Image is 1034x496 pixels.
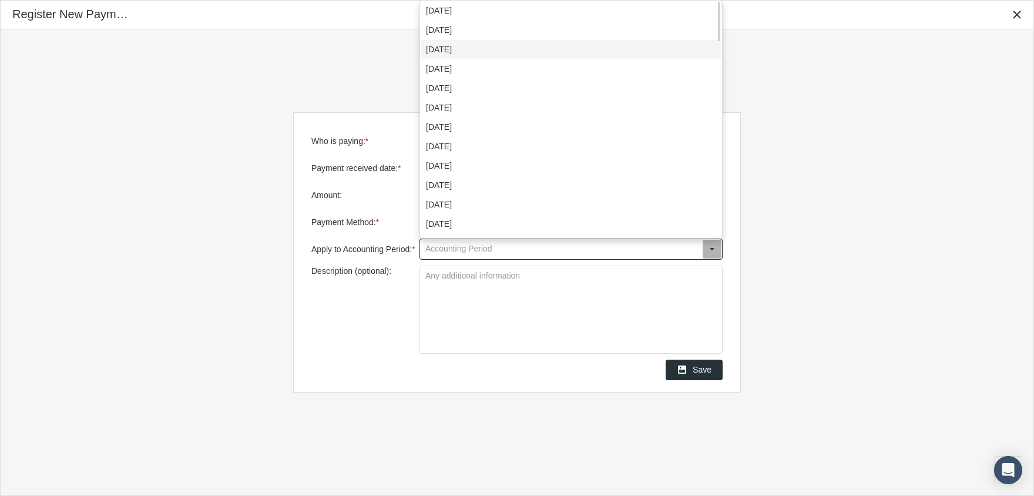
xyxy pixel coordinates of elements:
[421,98,721,118] div: [DATE]
[311,136,365,146] span: Who is paying:
[421,40,721,59] div: [DATE]
[994,456,1022,484] div: Open Intercom Messenger
[311,244,412,254] span: Apply to Accounting Period:
[421,21,721,40] div: [DATE]
[421,118,721,137] div: [DATE]
[311,266,391,276] span: Description (optional):
[693,365,711,374] span: Save
[421,156,721,176] div: [DATE]
[421,59,721,79] div: [DATE]
[421,1,721,21] div: [DATE]
[12,6,129,22] div: Register New Payment
[421,195,721,215] div: [DATE]
[311,163,398,173] span: Payment received date:
[421,137,721,156] div: [DATE]
[421,176,721,195] div: [DATE]
[421,215,721,234] div: [DATE]
[311,190,342,200] span: Amount:
[421,79,721,98] div: [DATE]
[311,217,376,227] span: Payment Method:
[1006,4,1028,25] div: Close
[421,234,721,253] div: [DATE]
[702,239,722,259] div: Select
[666,360,723,380] div: Save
